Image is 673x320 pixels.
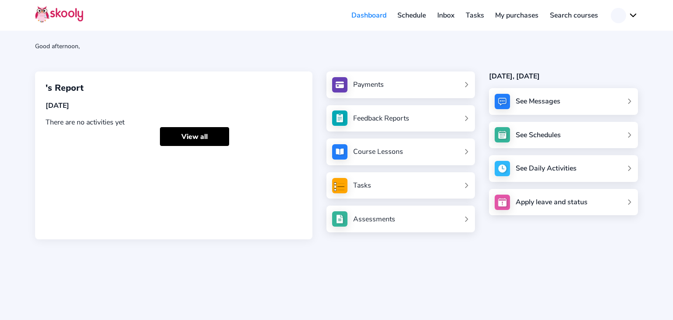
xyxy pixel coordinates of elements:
div: Assessments [353,214,395,224]
img: activity.jpg [495,161,510,176]
div: See Messages [516,96,560,106]
div: Payments [353,80,384,89]
img: see_atten.jpg [332,110,347,126]
div: See Schedules [516,130,561,140]
img: schedule.jpg [495,127,510,142]
a: My purchases [489,8,544,22]
a: Search courses [544,8,604,22]
div: There are no activities yet [46,117,302,127]
button: chevron down outline [611,8,638,23]
img: Skooly [35,6,83,23]
a: Tasks [332,178,470,193]
img: tasksForMpWeb.png [332,178,347,193]
a: Payments [332,77,470,92]
div: Course Lessons [353,147,403,156]
a: View all [160,127,229,146]
a: Course Lessons [332,144,470,160]
span: 's Report [46,82,84,94]
a: See Schedules [489,122,638,149]
div: [DATE] [46,101,302,110]
div: [DATE], [DATE] [489,71,638,81]
div: Good afternoon, [35,42,638,50]
div: Feedback Reports [353,114,409,123]
div: Tasks [353,181,371,190]
img: assessments.jpg [332,211,347,227]
img: payments.jpg [332,77,347,92]
a: Inbox [432,8,460,22]
a: Tasks [460,8,490,22]
a: Dashboard [346,8,392,22]
img: messages.jpg [495,94,510,109]
a: Feedback Reports [332,110,470,126]
div: See Daily Activities [516,164,577,173]
img: courses.jpg [332,144,347,160]
a: Assessments [332,211,470,227]
a: Schedule [392,8,432,22]
img: apply_leave.jpg [495,195,510,210]
a: See Daily Activities [489,155,638,182]
div: Apply leave and status [516,197,588,207]
a: Apply leave and status [489,189,638,216]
